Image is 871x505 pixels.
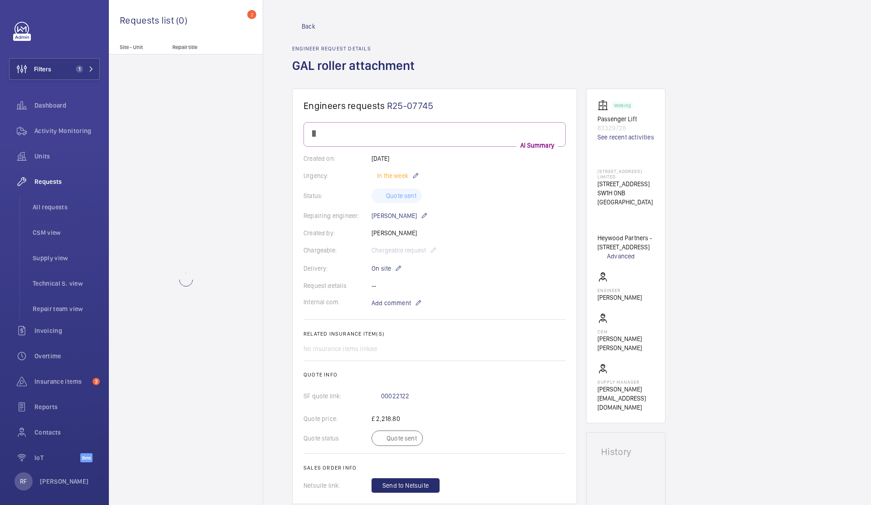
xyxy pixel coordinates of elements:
p: Site - Unit [109,44,169,50]
p: Working [614,104,631,107]
p: [STREET_ADDRESS] [597,179,654,188]
span: Dashboard [34,101,100,110]
span: Repair team view [33,304,100,313]
a: Advanced [597,252,654,261]
a: See recent activities [597,133,654,142]
span: Reports [34,402,100,411]
span: Requests [34,177,100,186]
span: Engineers requests [303,100,385,111]
h2: Sales order info [303,465,566,471]
span: Beta [80,453,93,462]
span: Send to Netsuite [382,481,429,490]
span: Contacts [34,428,100,437]
p: On site [372,263,402,274]
button: Send to Netsuite [372,478,440,493]
span: Overtime [34,352,100,361]
p: [PERSON_NAME] [597,293,642,302]
span: IoT [34,453,80,462]
span: CSM view [33,228,100,237]
span: Activity Monitoring [34,126,100,135]
p: 83329728 [597,124,654,133]
h1: GAL roller attachment [292,57,420,89]
span: Units [34,152,100,161]
span: Invoicing [34,326,100,335]
p: [PERSON_NAME] [372,210,428,221]
span: Requests list [120,15,176,26]
span: Filters [34,64,51,74]
span: Back [302,22,315,31]
span: In the week [375,172,408,179]
span: R25-07745 [387,100,448,111]
p: Repair title [172,44,232,50]
span: Add comment [372,298,411,307]
p: Supply manager [597,379,654,385]
button: Filters1 [9,58,100,80]
h2: Quote info [303,371,566,378]
p: Engineer [597,287,642,293]
p: [PERSON_NAME][EMAIL_ADDRESS][DOMAIN_NAME] [597,385,654,412]
p: [STREET_ADDRESS] Limited [597,168,654,179]
p: Passenger Lift [597,114,654,124]
h2: Engineer request details [292,45,420,52]
span: 1 [76,65,83,73]
p: RF [20,477,27,486]
span: 2 [93,378,100,385]
p: CSM [597,329,654,334]
p: Heywood Partners - [STREET_ADDRESS] [597,233,654,252]
h1: History [601,447,651,456]
p: [PERSON_NAME] [PERSON_NAME] [597,334,654,352]
a: 00022122 [372,391,409,401]
span: Supply view [33,253,100,262]
span: All requests [33,203,100,212]
span: Insurance items [34,377,89,386]
p: [PERSON_NAME] [40,477,89,486]
img: elevator.svg [597,100,612,111]
span: Technical S. view [33,279,100,288]
span: 00022122 [381,391,409,401]
p: SW1H 0NB [GEOGRAPHIC_DATA] [597,188,654,207]
h2: Related insurance item(s) [303,331,566,337]
p: AI Summary [517,141,558,150]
